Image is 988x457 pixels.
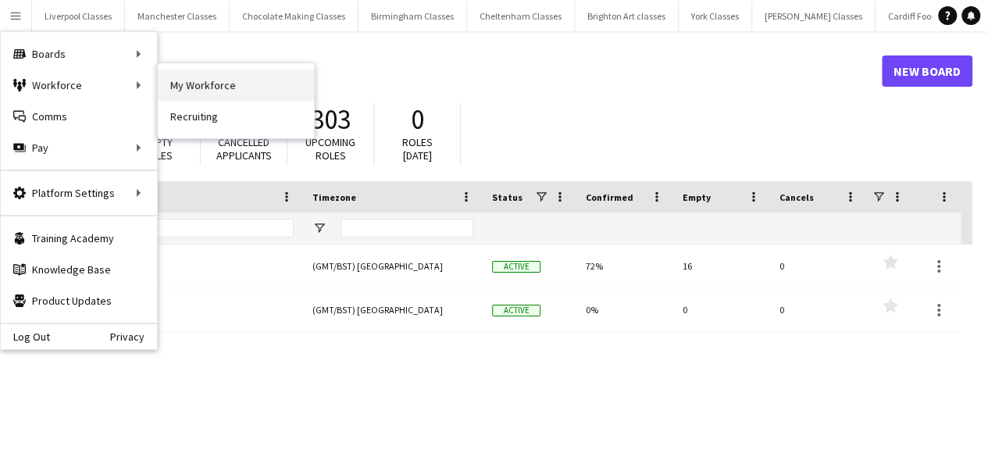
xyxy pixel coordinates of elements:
div: (GMT/BST) [GEOGRAPHIC_DATA] [303,245,483,287]
span: Cancels [779,191,814,203]
a: Liverpool Food Packages [37,288,294,332]
button: Liverpool Classes [32,1,125,31]
button: Birmingham Classes [358,1,467,31]
span: 303 [311,102,351,137]
button: Manchester Classes [125,1,230,31]
div: 0 [673,288,770,331]
input: Board name Filter Input [65,219,294,237]
span: Timezone [312,191,356,203]
a: My Workforce [158,70,314,101]
a: Recruiting [158,101,314,132]
button: Chocolate Making Classes [230,1,358,31]
a: Knowledge Base [1,254,157,285]
a: Comms [1,101,157,132]
a: Privacy [110,330,157,343]
div: 72% [576,245,673,287]
span: Cancelled applicants [216,135,272,162]
span: Confirmed [586,191,633,203]
div: Boards [1,38,157,70]
div: Platform Settings [1,177,157,209]
span: Roles [DATE] [402,135,433,162]
div: 0% [576,288,673,331]
a: Liverpool Classes [37,245,294,288]
span: Empty [683,191,711,203]
div: (GMT/BST) [GEOGRAPHIC_DATA] [303,288,483,331]
a: Training Academy [1,223,157,254]
h1: Boards [27,59,882,83]
div: 0 [770,245,867,287]
span: Active [492,261,540,273]
span: 0 [411,102,424,137]
input: Timezone Filter Input [341,219,473,237]
div: Workforce [1,70,157,101]
button: [PERSON_NAME] Classes [752,1,876,31]
button: Brighton Art classes [575,1,679,31]
span: Upcoming roles [305,135,355,162]
div: 16 [673,245,770,287]
div: Pay [1,132,157,163]
span: Status [492,191,523,203]
button: Open Filter Menu [312,221,326,235]
a: New Board [882,55,972,87]
div: 0 [770,288,867,331]
span: Active [492,305,540,316]
button: York Classes [679,1,752,31]
button: Cheltenham Classes [467,1,575,31]
a: Log Out [1,330,50,343]
a: Product Updates [1,285,157,316]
